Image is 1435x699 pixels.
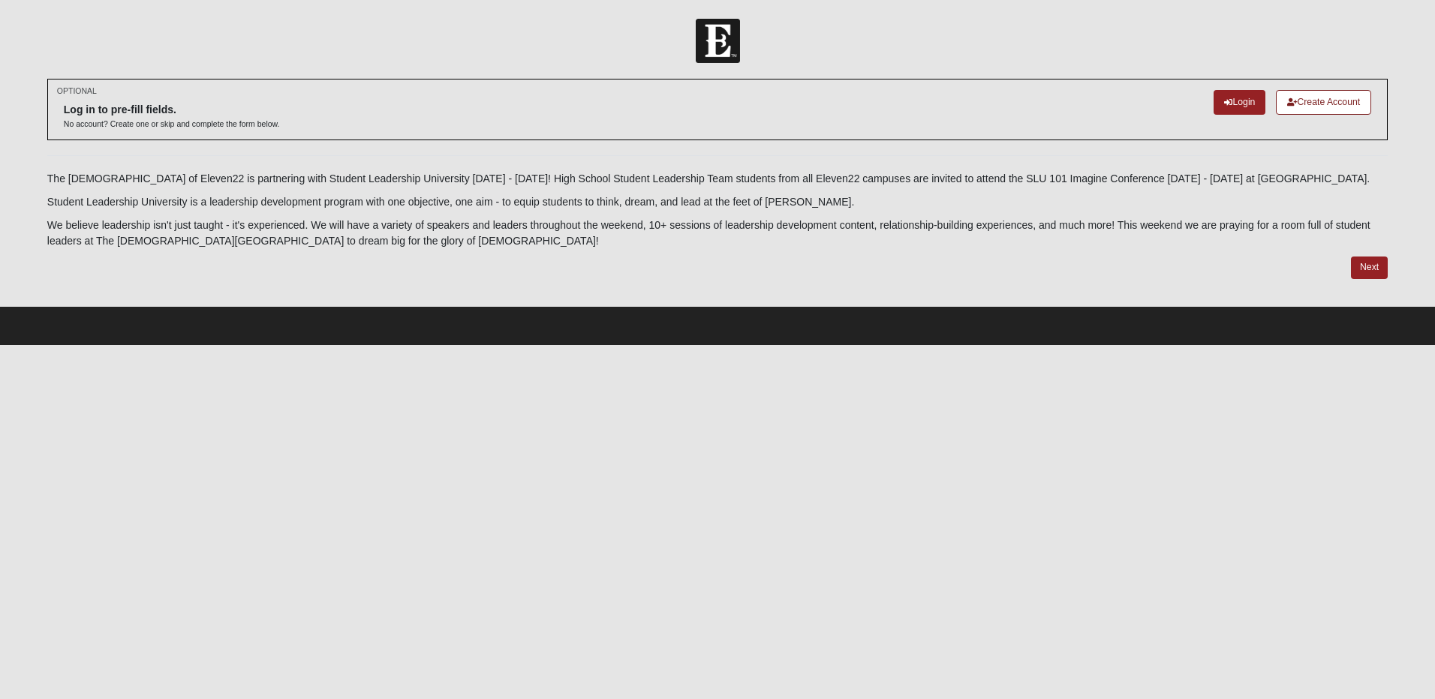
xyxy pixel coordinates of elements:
[57,85,97,97] small: OPTIONAL
[47,171,1388,187] p: The [DEMOGRAPHIC_DATA] of Eleven22 is partnering with Student Leadership University [DATE] - [DAT...
[696,19,740,63] img: Church of Eleven22 Logo
[1276,90,1371,115] a: Create Account
[64,118,280,130] p: No account? Create one or skip and complete the form below.
[64,103,280,116] h6: Log in to pre-fill fields.
[47,194,1388,210] p: Student Leadership University is a leadership development program with one objective, one aim - t...
[47,217,1388,249] p: We believe leadership isn't just taught - it's experienced. We will have a variety of speakers an...
[1214,90,1265,115] a: Login
[1351,256,1388,278] a: Next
